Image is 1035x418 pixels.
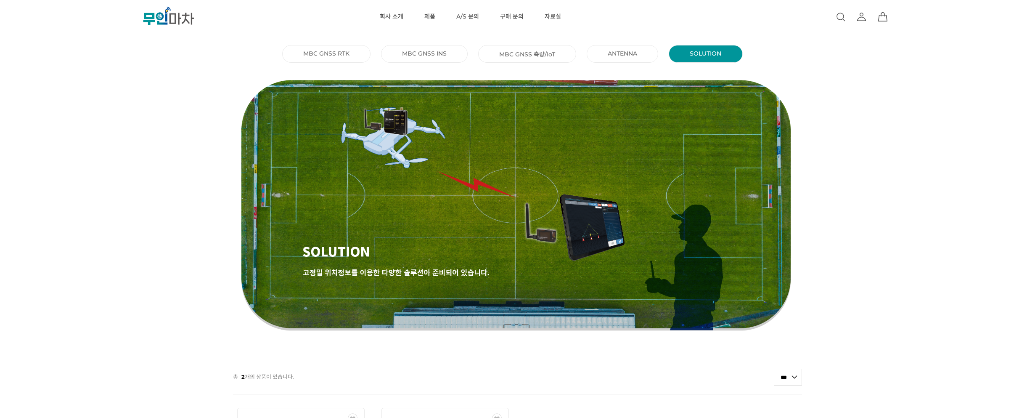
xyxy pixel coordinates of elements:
a: SOLUTION [690,50,721,57]
a: MBC GNSS INS [402,50,447,57]
a: MBC GNSS RTK [303,50,349,57]
a: ANTENNA [608,50,637,57]
a: MBC GNSS 측량/IoT [499,50,555,58]
strong: 2 [241,373,245,380]
p: 총 개의 상품이 있습니다. [233,369,294,385]
img: thumbnail_Solution.png [233,78,802,331]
